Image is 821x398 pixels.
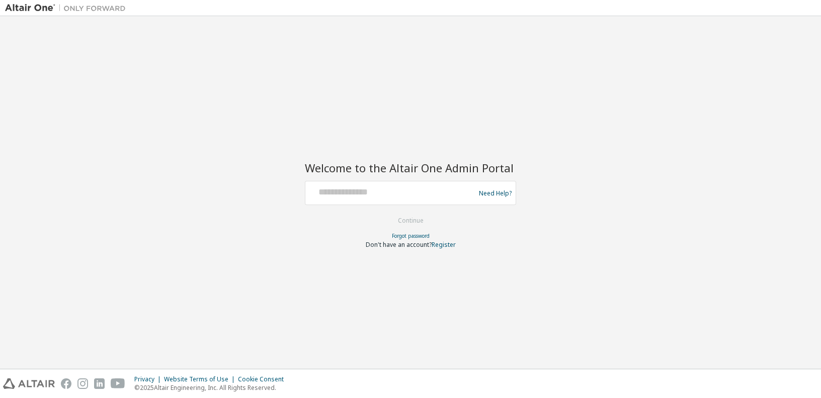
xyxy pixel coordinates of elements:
h2: Welcome to the Altair One Admin Portal [305,161,516,175]
img: facebook.svg [61,378,71,389]
img: youtube.svg [111,378,125,389]
a: Forgot password [392,232,430,239]
div: Privacy [134,375,164,383]
img: Altair One [5,3,131,13]
a: Register [432,240,456,249]
div: Cookie Consent [238,375,290,383]
div: Website Terms of Use [164,375,238,383]
img: altair_logo.svg [3,378,55,389]
img: instagram.svg [77,378,88,389]
p: © 2025 Altair Engineering, Inc. All Rights Reserved. [134,383,290,392]
span: Don't have an account? [366,240,432,249]
img: linkedin.svg [94,378,105,389]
